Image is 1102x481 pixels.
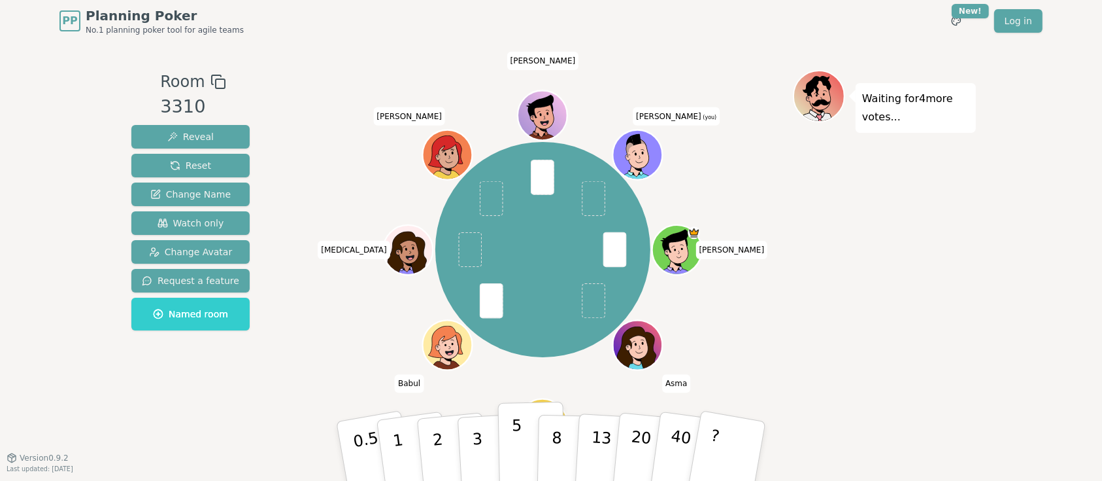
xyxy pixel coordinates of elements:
[158,217,224,230] span: Watch only
[696,241,768,259] span: Click to change your name
[131,154,250,177] button: Reset
[131,240,250,264] button: Change Avatar
[395,374,424,393] span: Click to change your name
[131,269,250,293] button: Request a feature
[633,107,720,125] span: Click to change your name
[952,4,989,18] div: New!
[131,183,250,206] button: Change Name
[688,226,701,239] span: Manoranjan is the host
[86,25,244,35] span: No.1 planning poker tool for agile teams
[142,274,239,287] span: Request a feature
[7,453,69,463] button: Version0.9.2
[862,90,969,126] p: Waiting for 4 more votes...
[160,70,205,94] span: Room
[167,130,214,143] span: Reveal
[507,52,579,70] span: Click to change your name
[86,7,244,25] span: Planning Poker
[160,94,225,120] div: 3310
[131,298,250,330] button: Named room
[153,308,228,321] span: Named room
[614,131,661,177] button: Click to change your avatar
[701,114,717,120] span: (you)
[150,188,231,201] span: Change Name
[20,453,69,463] span: Version 0.9.2
[59,7,244,35] a: PPPlanning PokerNo.1 planning poker tool for agile teams
[7,465,73,472] span: Last updated: [DATE]
[131,211,250,235] button: Watch only
[318,241,390,259] span: Click to change your name
[944,9,968,33] button: New!
[149,245,233,258] span: Change Avatar
[994,9,1043,33] a: Log in
[662,374,691,393] span: Click to change your name
[62,13,77,29] span: PP
[373,107,445,125] span: Click to change your name
[131,125,250,149] button: Reveal
[170,159,211,172] span: Reset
